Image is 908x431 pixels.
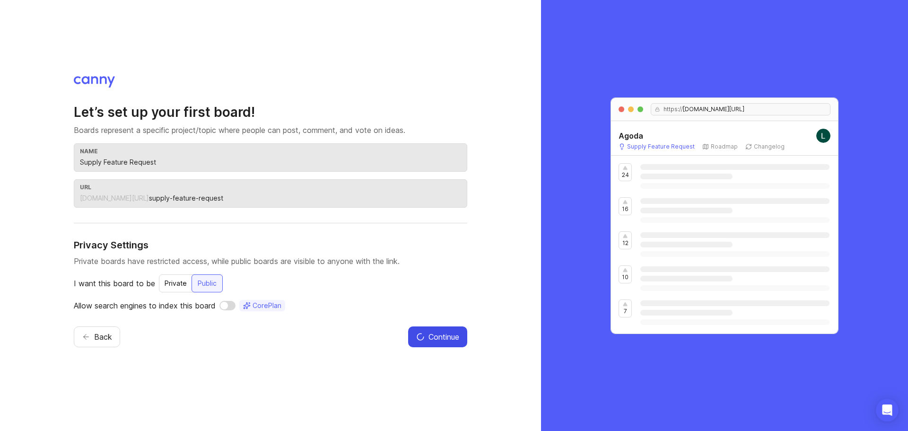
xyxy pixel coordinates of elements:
[74,255,467,267] p: Private boards have restricted access, while public boards are visible to anyone with the link.
[754,143,785,150] p: Changelog
[253,301,281,310] span: Core Plan
[622,239,629,247] p: 12
[876,399,899,422] div: Open Intercom Messenger
[94,331,112,343] span: Back
[159,274,192,292] button: Private
[622,273,629,281] p: 10
[192,274,223,292] button: Public
[711,143,738,150] p: Roadmap
[80,184,461,191] div: url
[816,129,830,143] img: Lily Chongkamanont
[622,171,629,179] p: 24
[80,148,461,155] div: name
[159,275,192,292] div: Private
[624,308,627,315] p: 7
[74,300,216,311] p: Allow search engines to index this board
[622,205,629,213] p: 16
[74,326,120,347] button: Back
[74,124,467,136] p: Boards represent a specific project/topic where people can post, comment, and vote on ideas.
[74,238,467,252] h4: Privacy Settings
[627,143,695,150] p: Supply Feature Request
[408,326,467,347] button: Continue
[74,104,467,121] h2: Let’s set up your first board!
[80,157,461,167] input: Supply Feature Request
[619,130,643,141] h5: Agoda
[683,106,744,113] span: [DOMAIN_NAME][URL]
[74,76,115,88] img: Canny logo
[428,331,459,343] span: Continue
[74,278,155,289] p: I want this board to be
[80,194,149,203] div: [DOMAIN_NAME][URL]
[660,106,683,113] span: https://
[149,193,461,203] input: supply-feature-request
